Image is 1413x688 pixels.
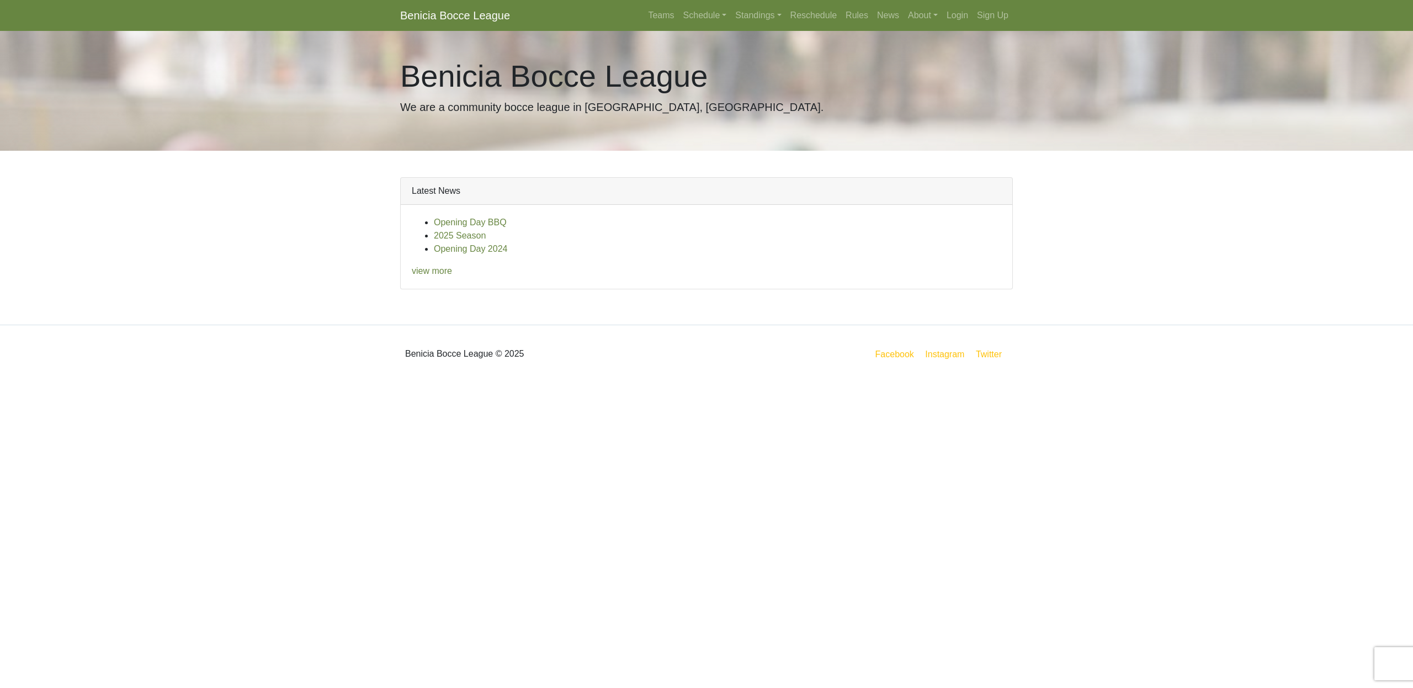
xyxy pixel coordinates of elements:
a: Schedule [679,4,731,27]
a: Teams [644,4,678,27]
a: Twitter [974,347,1011,361]
a: Standings [731,4,785,27]
a: Reschedule [786,4,842,27]
a: Login [942,4,973,27]
a: Rules [841,4,873,27]
p: We are a community bocce league in [GEOGRAPHIC_DATA], [GEOGRAPHIC_DATA]. [400,99,1013,115]
div: Latest News [401,178,1012,205]
a: 2025 Season [434,231,486,240]
div: Benicia Bocce League © 2025 [392,334,706,374]
a: view more [412,266,452,276]
a: Sign Up [973,4,1013,27]
a: Facebook [873,347,916,361]
a: News [873,4,904,27]
a: About [904,4,942,27]
a: Opening Day 2024 [434,244,507,253]
a: Opening Day BBQ [434,218,507,227]
a: Benicia Bocce League [400,4,510,27]
h1: Benicia Bocce League [400,57,1013,94]
a: Instagram [923,347,966,361]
